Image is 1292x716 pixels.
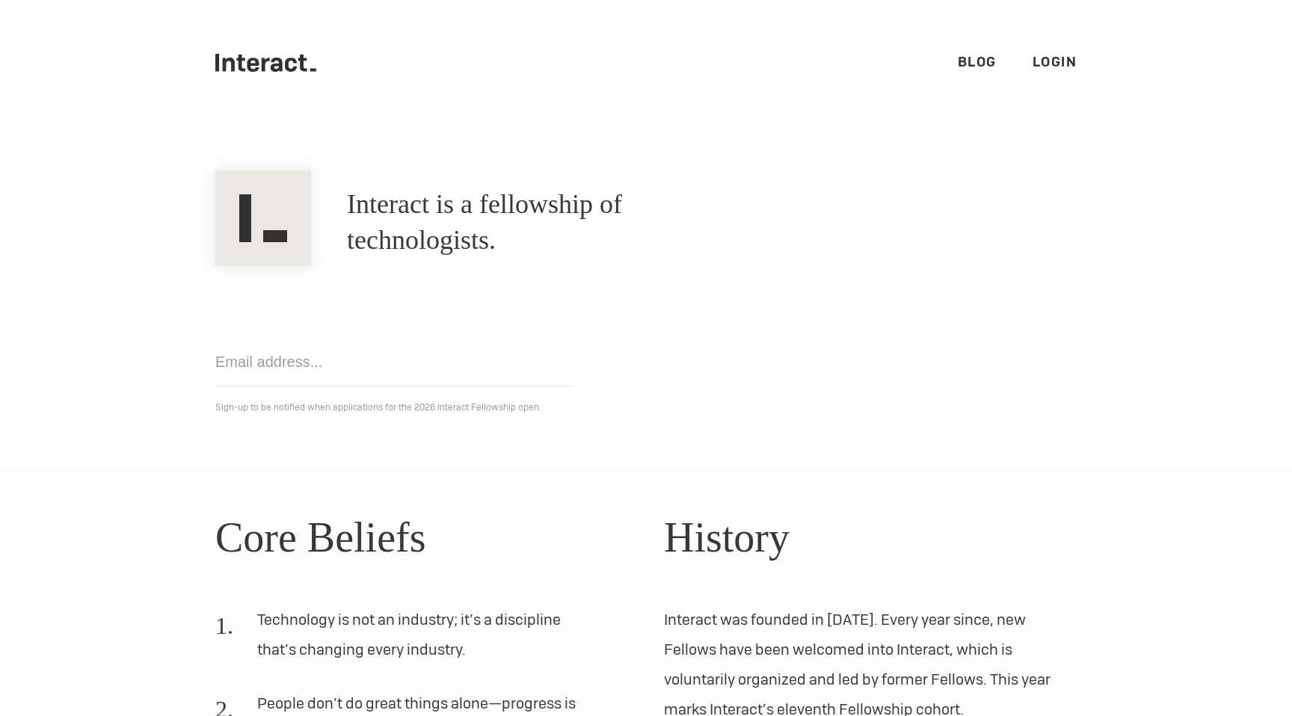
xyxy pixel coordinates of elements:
a: Blog [958,53,997,70]
li: Technology is not an industry; it’s a discipline that’s changing every industry. [215,605,592,676]
p: Sign-up to be notified when applications for the 2026 Interact Fellowship open. [215,398,1077,416]
input: Email address... [215,338,574,386]
h1: Interact is a fellowship of technologists. [347,187,751,259]
h2: History [664,506,1077,569]
a: Login [1033,53,1077,70]
img: Interact Logo [215,170,311,266]
h2: Core Beliefs [215,506,628,569]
